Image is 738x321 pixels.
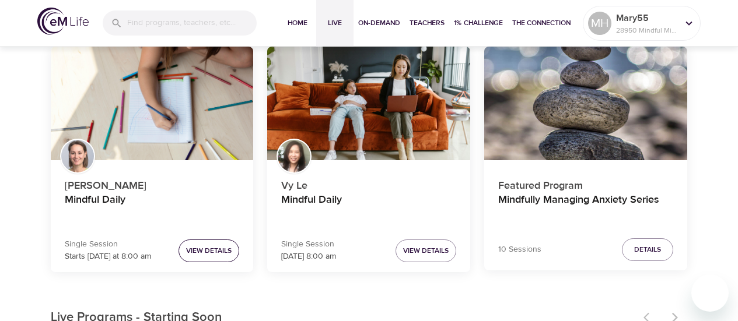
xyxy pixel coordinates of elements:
span: View Details [403,245,449,257]
p: Featured Program [498,173,673,193]
span: Teachers [410,17,445,29]
img: logo [37,8,89,35]
h4: Mindful Daily [281,193,456,221]
span: Live [321,17,349,29]
button: View Details [179,239,239,262]
p: Single Session [281,238,336,251]
button: Mindfully Managing Anxiety Series [484,47,687,161]
p: Starts [DATE] at 8:00 am [65,251,151,263]
p: Vy Le [281,173,456,193]
span: View Details [186,245,232,257]
h4: Mindful Daily [65,193,240,221]
p: 28950 Mindful Minutes [616,25,678,36]
button: Details [622,238,673,261]
button: Mindful Daily [51,47,254,161]
p: Mary55 [616,11,678,25]
button: Mindful Daily [267,47,470,161]
span: 1% Challenge [454,17,503,29]
p: [PERSON_NAME] [65,173,240,193]
button: View Details [396,239,456,262]
p: Single Session [65,238,151,251]
iframe: Button to launch messaging window [691,274,729,312]
span: Home [284,17,312,29]
div: MH [588,12,611,35]
p: 10 Sessions [498,244,541,256]
p: [DATE] 8:00 am [281,251,336,263]
input: Find programs, teachers, etc... [127,10,257,36]
span: Details [634,244,661,256]
h4: Mindfully Managing Anxiety Series [498,193,673,221]
span: The Connection [512,17,571,29]
span: On-Demand [358,17,400,29]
